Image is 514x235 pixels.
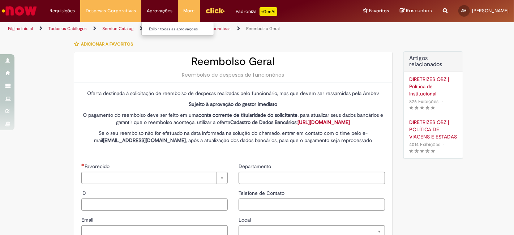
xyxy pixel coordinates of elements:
[239,217,252,223] span: Local
[147,7,172,14] span: Aprovações
[409,76,457,97] a: DIRETRIZES OBZ | Política de Institucional
[297,119,350,125] a: [URL][DOMAIN_NAME]
[236,7,277,16] div: Padroniza
[472,8,509,14] span: [PERSON_NAME]
[8,26,33,31] a: Página inicial
[81,71,385,78] div: Reembolso de despesas de funcionários
[85,163,111,170] span: Necessários - Favorecido
[81,111,385,126] p: O pagamento do reembolso deve ser feito em uma , para atualizar seus dados bancários e garantir q...
[81,41,133,47] span: Adicionar a Favoritos
[369,7,389,14] span: Favoritos
[230,119,350,125] strong: Cadastro de Dados Bancários:
[409,119,457,140] a: DIRETRIZES OBZ | POLÍTICA DE VIAGENS E ESTADAS
[205,5,225,16] img: click_logo_yellow_360x200.png
[102,26,133,31] a: Service Catalog
[81,217,95,223] span: Email
[409,98,438,104] span: 826 Exibições
[400,8,432,14] a: Rascunhos
[409,141,440,148] span: 4014 Exibições
[81,172,228,184] a: Limpar campo Favorecido
[406,7,432,14] span: Rascunhos
[141,22,214,35] ul: Aprovações
[440,97,444,106] span: •
[239,163,273,170] span: Departamento
[81,190,87,196] span: ID
[81,163,85,166] span: Necessários
[189,101,277,107] strong: Sujeito à aprovação do gestor imediato
[198,112,297,118] strong: conta corrente de titularidade do solicitante
[81,129,385,144] p: Se o seu reembolso não for efetuado na data informada na solução do chamado, entrar em contato co...
[239,190,286,196] span: Telefone de Contato
[246,26,280,31] a: Reembolso Geral
[48,26,87,31] a: Todos os Catálogos
[5,22,337,35] ul: Trilhas de página
[409,55,457,68] h3: Artigos relacionados
[239,172,385,184] input: Departamento
[103,137,186,144] strong: [EMAIL_ADDRESS][DOMAIN_NAME]
[74,37,137,52] button: Adicionar a Favoritos
[81,56,385,68] h2: Reembolso Geral
[462,8,467,13] span: AM
[442,140,446,149] span: •
[81,198,228,211] input: ID
[142,25,221,33] a: Exibir todas as aprovações
[50,7,75,14] span: Requisições
[183,7,194,14] span: More
[260,7,277,16] p: +GenAi
[86,7,136,14] span: Despesas Corporativas
[81,90,385,97] p: Oferta destinada à solicitação de reembolso de despesas realizadas pelo funcionário, mas que deve...
[239,198,385,211] input: Telefone de Contato
[1,4,38,18] img: ServiceNow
